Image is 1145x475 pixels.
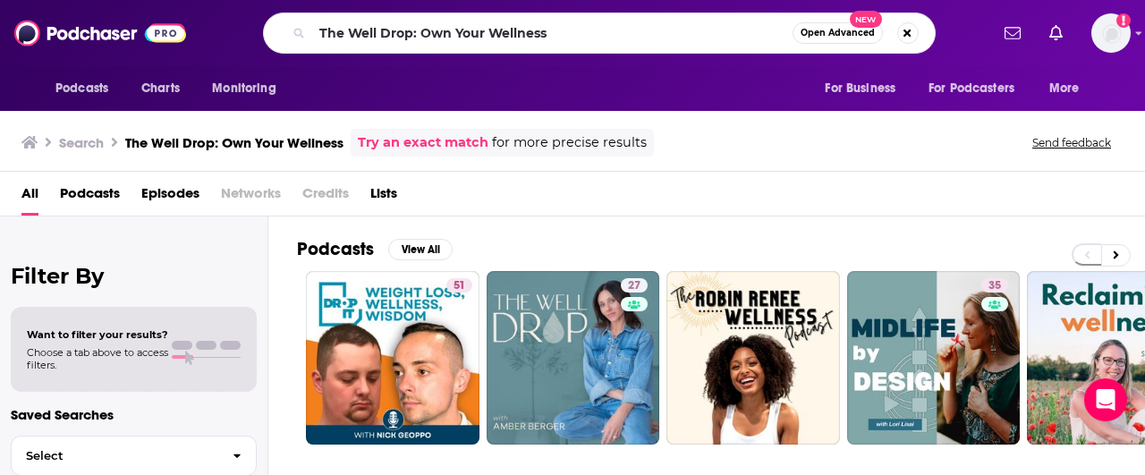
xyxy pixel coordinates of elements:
[628,277,640,295] span: 27
[212,76,276,101] span: Monitoring
[1084,378,1127,421] div: Open Intercom Messenger
[306,271,479,445] a: 51
[929,76,1014,101] span: For Podcasters
[1042,18,1070,48] a: Show notifications dropdown
[141,76,180,101] span: Charts
[1037,72,1102,106] button: open menu
[997,18,1028,48] a: Show notifications dropdown
[370,179,397,216] a: Lists
[1091,13,1131,53] button: Show profile menu
[297,238,374,260] h2: Podcasts
[1091,13,1131,53] span: Logged in as KTMSseat4
[21,179,38,216] a: All
[801,29,875,38] span: Open Advanced
[988,277,1001,295] span: 35
[825,76,895,101] span: For Business
[312,19,793,47] input: Search podcasts, credits, & more...
[1049,76,1080,101] span: More
[55,76,108,101] span: Podcasts
[1116,13,1131,28] svg: Add a profile image
[446,278,472,293] a: 51
[12,450,218,462] span: Select
[141,179,199,216] a: Episodes
[11,263,257,289] h2: Filter By
[492,132,647,153] span: for more precise results
[11,406,257,423] p: Saved Searches
[59,134,104,151] h3: Search
[454,277,465,295] span: 51
[1091,13,1131,53] img: User Profile
[43,72,131,106] button: open menu
[917,72,1040,106] button: open menu
[981,278,1008,293] a: 35
[27,346,168,371] span: Choose a tab above to access filters.
[27,328,168,341] span: Want to filter your results?
[221,179,281,216] span: Networks
[358,132,488,153] a: Try an exact match
[1027,135,1116,150] button: Send feedback
[388,239,453,260] button: View All
[847,271,1021,445] a: 35
[14,16,186,50] img: Podchaser - Follow, Share and Rate Podcasts
[621,278,648,293] a: 27
[263,13,936,54] div: Search podcasts, credits, & more...
[125,134,343,151] h3: The Well Drop: Own Your Wellness
[793,22,883,44] button: Open AdvancedNew
[199,72,299,106] button: open menu
[130,72,191,106] a: Charts
[487,271,660,445] a: 27
[812,72,918,106] button: open menu
[850,11,882,28] span: New
[302,179,349,216] span: Credits
[60,179,120,216] a: Podcasts
[297,238,453,260] a: PodcastsView All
